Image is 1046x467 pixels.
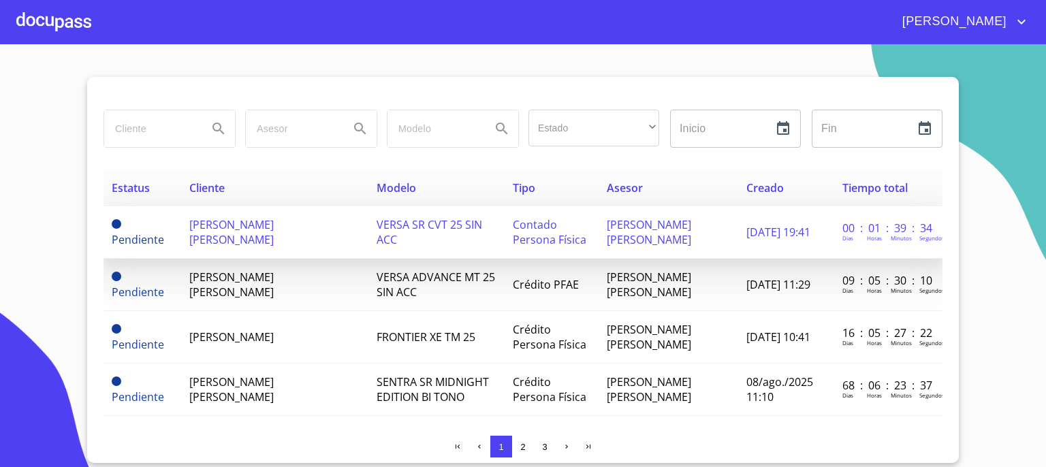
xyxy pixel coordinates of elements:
[512,436,534,457] button: 2
[891,287,912,294] p: Minutos
[919,287,945,294] p: Segundos
[842,221,934,236] p: 00 : 01 : 39 : 34
[513,180,535,195] span: Tipo
[746,329,810,344] span: [DATE] 10:41
[344,112,377,145] button: Search
[112,285,164,300] span: Pendiente
[842,378,934,393] p: 68 : 06 : 23 : 37
[513,322,586,352] span: Crédito Persona Física
[189,270,274,300] span: [PERSON_NAME] [PERSON_NAME]
[112,376,121,386] span: Pendiente
[867,234,882,242] p: Horas
[891,339,912,347] p: Minutos
[746,374,813,404] span: 08/ago./2025 11:10
[112,337,164,352] span: Pendiente
[377,329,475,344] span: FRONTIER XE TM 25
[867,287,882,294] p: Horas
[189,180,225,195] span: Cliente
[867,339,882,347] p: Horas
[746,180,784,195] span: Creado
[104,110,197,147] input: search
[842,180,908,195] span: Tiempo total
[387,110,480,147] input: search
[112,389,164,404] span: Pendiente
[607,217,691,247] span: [PERSON_NAME] [PERSON_NAME]
[189,374,274,404] span: [PERSON_NAME] [PERSON_NAME]
[919,234,945,242] p: Segundos
[842,287,853,294] p: Dias
[189,217,274,247] span: [PERSON_NAME] [PERSON_NAME]
[842,234,853,242] p: Dias
[490,436,512,457] button: 1
[112,219,121,229] span: Pendiente
[112,324,121,334] span: Pendiente
[528,110,659,146] div: ​
[377,180,416,195] span: Modelo
[892,11,1013,33] span: [PERSON_NAME]
[534,436,556,457] button: 3
[542,442,547,452] span: 3
[746,225,810,240] span: [DATE] 19:41
[498,442,503,452] span: 1
[112,272,121,281] span: Pendiente
[842,273,934,288] p: 09 : 05 : 30 : 10
[746,277,810,292] span: [DATE] 11:29
[377,270,495,300] span: VERSA ADVANCE MT 25 SIN ACC
[842,391,853,399] p: Dias
[112,180,150,195] span: Estatus
[520,442,525,452] span: 2
[891,234,912,242] p: Minutos
[607,374,691,404] span: [PERSON_NAME] [PERSON_NAME]
[377,217,482,247] span: VERSA SR CVT 25 SIN ACC
[486,112,518,145] button: Search
[867,391,882,399] p: Horas
[919,391,945,399] p: Segundos
[891,391,912,399] p: Minutos
[377,374,489,404] span: SENTRA SR MIDNIGHT EDITION BI TONO
[513,277,579,292] span: Crédito PFAE
[513,217,586,247] span: Contado Persona Física
[919,339,945,347] p: Segundos
[607,322,691,352] span: [PERSON_NAME] [PERSON_NAME]
[112,232,164,247] span: Pendiente
[842,325,934,340] p: 16 : 05 : 27 : 22
[246,110,338,147] input: search
[513,374,586,404] span: Crédito Persona Física
[892,11,1030,33] button: account of current user
[842,339,853,347] p: Dias
[202,112,235,145] button: Search
[607,270,691,300] span: [PERSON_NAME] [PERSON_NAME]
[189,329,274,344] span: [PERSON_NAME]
[607,180,643,195] span: Asesor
